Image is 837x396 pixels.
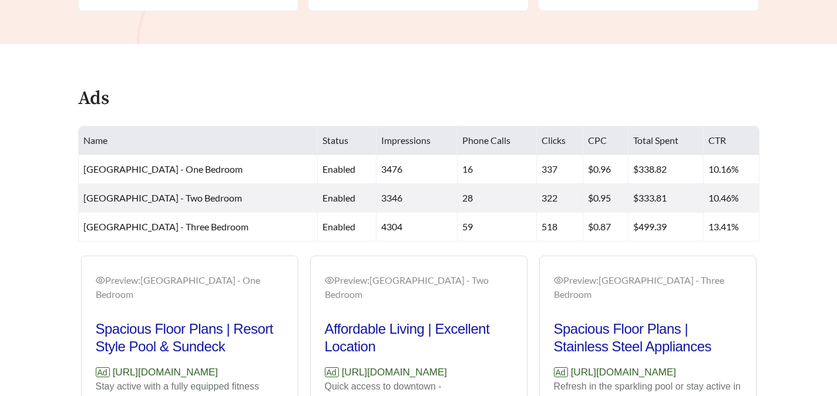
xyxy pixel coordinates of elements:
td: 337 [537,155,583,184]
td: 16 [458,155,537,184]
td: 13.41% [704,213,759,241]
h4: Ads [78,89,109,109]
td: $0.96 [583,155,628,184]
td: 518 [537,213,583,241]
td: 59 [458,213,537,241]
span: enabled [322,221,355,232]
td: 3346 [377,184,458,213]
td: 10.16% [704,155,759,184]
td: 28 [458,184,537,213]
td: $0.95 [583,184,628,213]
td: 4304 [377,213,458,241]
span: CTR [708,135,726,146]
td: 10.46% [704,184,759,213]
th: Total Spent [628,126,704,155]
td: $499.39 [628,213,704,241]
span: CPC [588,135,607,146]
h2: Spacious Floor Plans | Stainless Steel Appliances [554,320,742,355]
td: $333.81 [628,184,704,213]
span: [GEOGRAPHIC_DATA] - Two Bedroom [83,192,242,203]
th: Phone Calls [458,126,537,155]
span: Ad [554,367,568,377]
p: [URL][DOMAIN_NAME] [554,365,742,380]
th: Status [318,126,377,155]
span: enabled [322,192,355,203]
td: $338.82 [628,155,704,184]
td: 3476 [377,155,458,184]
th: Name [79,126,318,155]
td: $0.87 [583,213,628,241]
span: enabled [322,163,355,174]
span: eye [554,276,563,285]
td: 322 [537,184,583,213]
span: [GEOGRAPHIC_DATA] - One Bedroom [83,163,243,174]
div: Preview: [GEOGRAPHIC_DATA] - Three Bedroom [554,273,742,301]
span: [GEOGRAPHIC_DATA] - Three Bedroom [83,221,248,232]
th: Clicks [537,126,583,155]
th: Impressions [377,126,458,155]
